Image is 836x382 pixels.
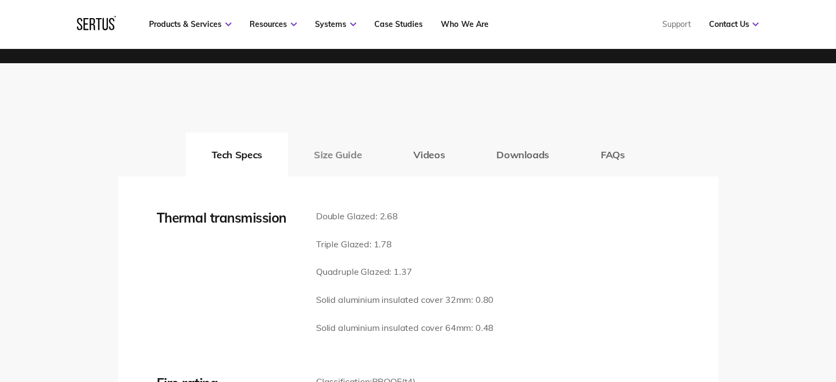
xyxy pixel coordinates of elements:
a: Products & Services [149,19,231,29]
button: Videos [387,132,470,176]
div: Thermal transmission [157,209,300,226]
p: Double Glazed: 2.68 [316,209,494,224]
p: Solid aluminium insulated cover 32mm: 0.80 [316,293,494,307]
a: Who We Are [441,19,488,29]
button: FAQs [575,132,651,176]
p: Solid aluminium insulated cover 64mm: 0.48 [316,321,494,335]
button: Downloads [470,132,575,176]
a: Resources [250,19,297,29]
iframe: Chat Widget [639,255,836,382]
a: Contact Us [708,19,759,29]
p: Triple Glazed: 1.78 [316,237,494,252]
button: Size Guide [288,132,387,176]
a: Systems [315,19,356,29]
p: Quadruple Glazed: 1.37 [316,265,494,279]
a: Case Studies [374,19,423,29]
a: Support [662,19,690,29]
